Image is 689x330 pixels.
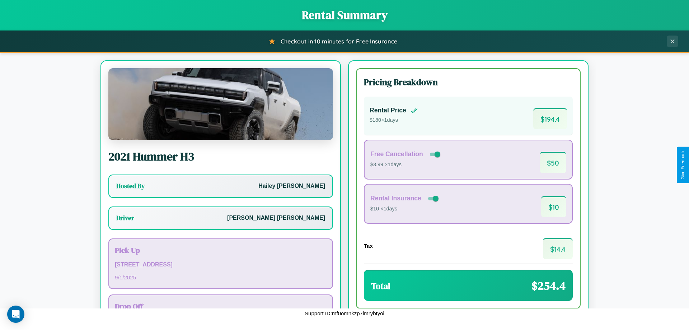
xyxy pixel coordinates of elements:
p: $3.99 × 1 days [370,160,442,169]
h4: Rental Price [370,107,406,114]
h3: Pricing Breakdown [364,76,573,88]
span: $ 50 [540,152,566,173]
span: $ 194.4 [533,108,567,129]
span: Checkout in 10 minutes for Free Insurance [281,38,397,45]
p: Hailey [PERSON_NAME] [258,181,325,191]
div: Open Intercom Messenger [7,306,24,323]
h4: Tax [364,243,373,249]
h3: Drop Off [115,301,327,311]
h3: Total [371,280,390,292]
span: $ 14.4 [543,238,573,259]
h2: 2021 Hummer H3 [108,149,333,164]
span: $ 10 [541,196,566,217]
h3: Hosted By [116,182,145,190]
h3: Driver [116,214,134,222]
p: [PERSON_NAME] [PERSON_NAME] [227,213,325,223]
img: Hummer H3 [108,68,333,140]
h4: Rental Insurance [370,195,421,202]
h4: Free Cancellation [370,150,423,158]
h1: Rental Summary [7,7,682,23]
span: $ 254.4 [531,278,566,294]
p: $10 × 1 days [370,204,440,214]
p: 9 / 1 / 2025 [115,273,327,282]
p: $ 180 × 1 days [370,116,418,125]
div: Give Feedback [680,150,685,180]
p: Support ID: mf0omnkzp7lmrybtyoi [305,308,384,318]
h3: Pick Up [115,245,327,255]
p: [STREET_ADDRESS] [115,260,327,270]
